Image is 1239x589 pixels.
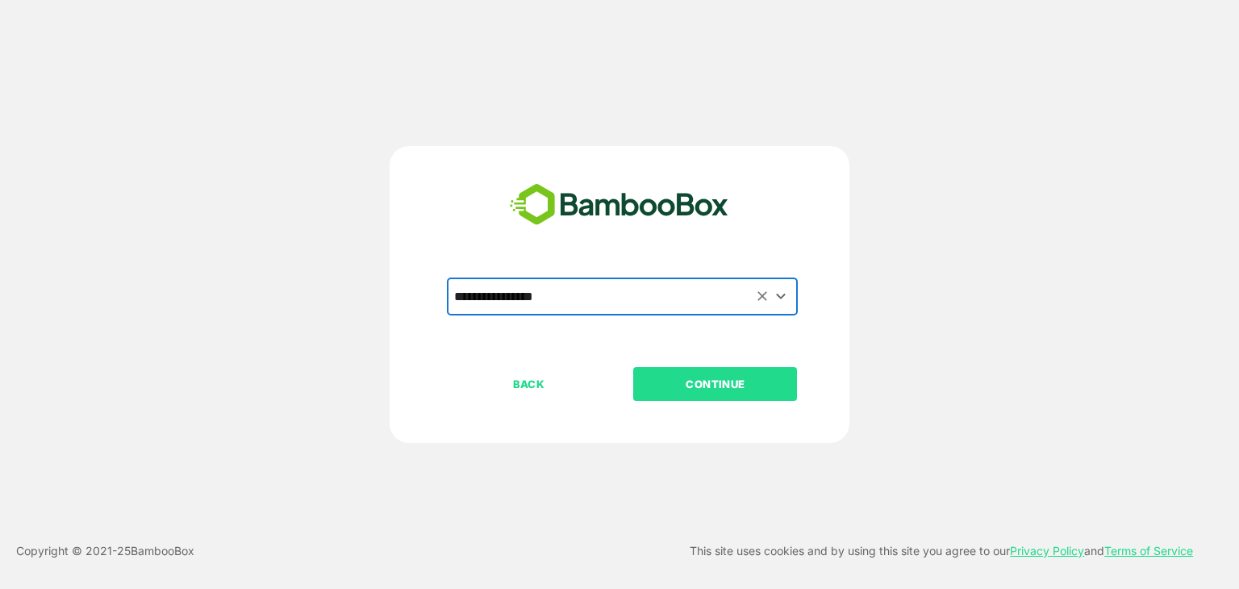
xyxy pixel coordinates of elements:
[633,367,797,401] button: CONTINUE
[1104,544,1193,558] a: Terms of Service
[501,178,737,232] img: bamboobox
[447,367,611,401] button: BACK
[635,375,796,393] p: CONTINUE
[16,541,194,561] p: Copyright © 2021- 25 BambooBox
[770,286,792,307] button: Open
[448,375,610,393] p: BACK
[690,541,1193,561] p: This site uses cookies and by using this site you agree to our and
[1010,544,1084,558] a: Privacy Policy
[753,287,772,306] button: Clear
